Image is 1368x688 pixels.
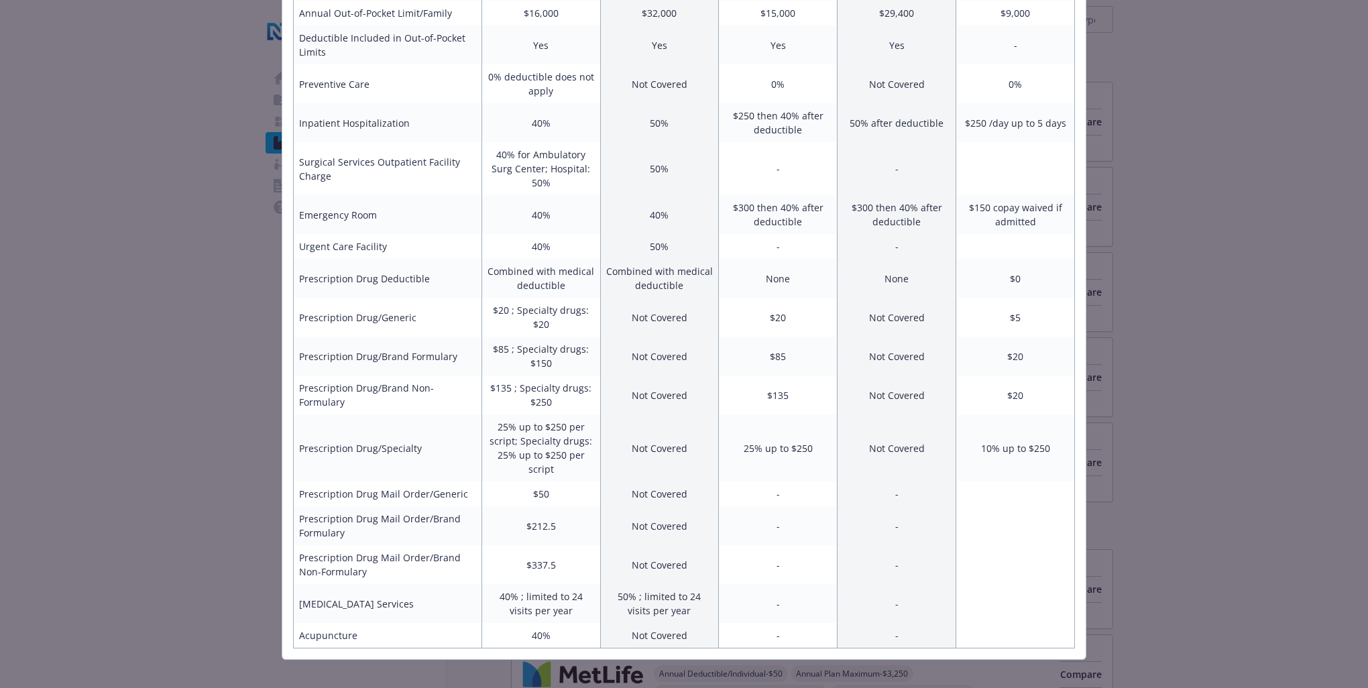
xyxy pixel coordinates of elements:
td: Combined with medical deductible [600,259,719,298]
td: None [838,259,956,298]
td: 25% up to $250 per script; Specialty drugs: 25% up to $250 per script [481,414,600,481]
td: $20 [956,376,1075,414]
td: - [719,142,838,195]
td: $50 [481,481,600,506]
td: Prescription Drug/Specialty [294,414,482,481]
td: $300 then 40% after deductible [838,195,956,234]
td: $135 [719,376,838,414]
td: Deductible Included in Out-of-Pocket Limits [294,25,482,64]
td: $300 then 40% after deductible [719,195,838,234]
td: $250 /day up to 5 days [956,103,1075,142]
td: Not Covered [838,298,956,337]
td: $20 [719,298,838,337]
td: - [719,506,838,545]
td: Prescription Drug Mail Order/Generic [294,481,482,506]
td: Not Covered [838,414,956,481]
td: $0 [956,259,1075,298]
td: 50% ; limited to 24 visits per year [600,584,719,623]
td: 40% [481,234,600,259]
td: $15,000 [719,1,838,25]
td: $150 copay waived if admitted [956,195,1075,234]
td: 40% for Ambulatory Surg Center; Hospital: 50% [481,142,600,195]
td: 0% [719,64,838,103]
td: Urgent Care Facility [294,234,482,259]
td: $20 ; Specialty drugs: $20 [481,298,600,337]
td: Preventive Care [294,64,482,103]
td: $29,400 [838,1,956,25]
td: Yes [481,25,600,64]
td: Not Covered [600,545,719,584]
td: - [838,506,956,545]
td: - [838,545,956,584]
td: Not Covered [838,337,956,376]
td: 50% after deductible [838,103,956,142]
td: Yes [719,25,838,64]
td: - [838,142,956,195]
td: - [719,584,838,623]
td: Yes [600,25,719,64]
td: Not Covered [600,481,719,506]
td: 0% [956,64,1075,103]
td: Not Covered [600,623,719,648]
td: - [719,234,838,259]
td: Not Covered [838,64,956,103]
td: Prescription Drug Mail Order/Brand Formulary [294,506,482,545]
td: None [719,259,838,298]
td: - [838,234,956,259]
td: 50% [600,142,719,195]
td: - [956,25,1075,64]
td: 40% [481,103,600,142]
td: 10% up to $250 [956,414,1075,481]
td: Acupuncture [294,623,482,648]
td: - [719,545,838,584]
td: Yes [838,25,956,64]
td: $212.5 [481,506,600,545]
td: 40% [481,623,600,648]
td: [MEDICAL_DATA] Services [294,584,482,623]
td: - [719,481,838,506]
td: Not Covered [600,64,719,103]
td: Prescription Drug/Generic [294,298,482,337]
td: $135 ; Specialty drugs: $250 [481,376,600,414]
td: $32,000 [600,1,719,25]
td: 40% [600,195,719,234]
td: Surgical Services Outpatient Facility Charge [294,142,482,195]
td: $85 [719,337,838,376]
td: Not Covered [838,376,956,414]
td: - [719,623,838,648]
td: Prescription Drug/Brand Non-Formulary [294,376,482,414]
td: $85 ; Specialty drugs: $150 [481,337,600,376]
td: 0% deductible does not apply [481,64,600,103]
td: Not Covered [600,337,719,376]
td: - [838,584,956,623]
td: Emergency Room [294,195,482,234]
td: 25% up to $250 [719,414,838,481]
td: Inpatient Hospitalization [294,103,482,142]
td: Not Covered [600,506,719,545]
td: Combined with medical deductible [481,259,600,298]
td: Not Covered [600,376,719,414]
td: - [838,623,956,648]
td: - [838,481,956,506]
td: $5 [956,298,1075,337]
td: Prescription Drug Deductible [294,259,482,298]
td: 50% [600,103,719,142]
td: $16,000 [481,1,600,25]
td: Not Covered [600,298,719,337]
td: Prescription Drug Mail Order/Brand Non-Formulary [294,545,482,584]
td: 50% [600,234,719,259]
td: 40% ; limited to 24 visits per year [481,584,600,623]
td: $250 then 40% after deductible [719,103,838,142]
td: Not Covered [600,414,719,481]
td: $9,000 [956,1,1075,25]
td: $337.5 [481,545,600,584]
td: 40% [481,195,600,234]
td: Prescription Drug/Brand Formulary [294,337,482,376]
td: Annual Out-of-Pocket Limit/Family [294,1,482,25]
td: $20 [956,337,1075,376]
